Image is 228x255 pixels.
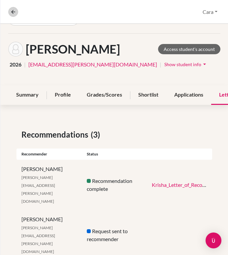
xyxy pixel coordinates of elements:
div: Status [82,151,147,157]
div: [PERSON_NAME] [16,165,82,205]
div: Recommender [16,151,82,157]
div: Profile [47,85,79,105]
div: Shortlist [130,85,166,105]
div: Recommendation complete [82,177,147,193]
img: Krisha Lin's avatar [8,42,23,57]
span: Recommendations [21,129,91,141]
h1: [PERSON_NAME] [26,42,120,56]
span: [PERSON_NAME][EMAIL_ADDRESS][PERSON_NAME][DOMAIN_NAME] [21,225,55,254]
div: Grades/Scores [79,85,130,105]
button: Show student infoarrow_drop_down [164,59,208,69]
i: arrow_drop_down [201,61,208,67]
span: | [160,61,161,68]
button: Cara [200,6,220,18]
div: Applications [166,85,211,105]
a: Access student's account [158,44,220,54]
span: [PERSON_NAME][EMAIL_ADDRESS][PERSON_NAME][DOMAIN_NAME] [21,175,55,204]
a: [EMAIL_ADDRESS][PERSON_NAME][DOMAIN_NAME] [28,61,157,68]
div: [PERSON_NAME] [16,215,82,255]
span: (3) [91,129,103,141]
div: Summary [8,85,47,105]
div: Open Intercom Messenger [206,233,221,248]
div: Request sent to recommender [82,227,147,243]
span: Show student info [164,62,201,67]
span: | [24,61,26,68]
span: 2026 [10,61,21,68]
